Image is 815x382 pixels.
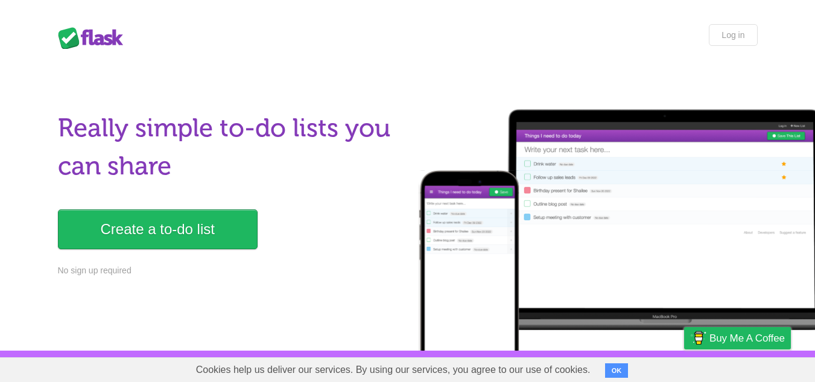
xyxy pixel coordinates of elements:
[605,363,629,378] button: OK
[709,328,785,349] span: Buy me a coffee
[684,327,791,349] a: Buy me a coffee
[58,264,401,277] p: No sign up required
[709,24,757,46] a: Log in
[690,328,706,348] img: Buy me a coffee
[58,27,130,49] div: Flask Lists
[58,209,258,249] a: Create a to-do list
[184,358,603,382] span: Cookies help us deliver our services. By using our services, you agree to our use of cookies.
[58,109,401,185] h1: Really simple to-do lists you can share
